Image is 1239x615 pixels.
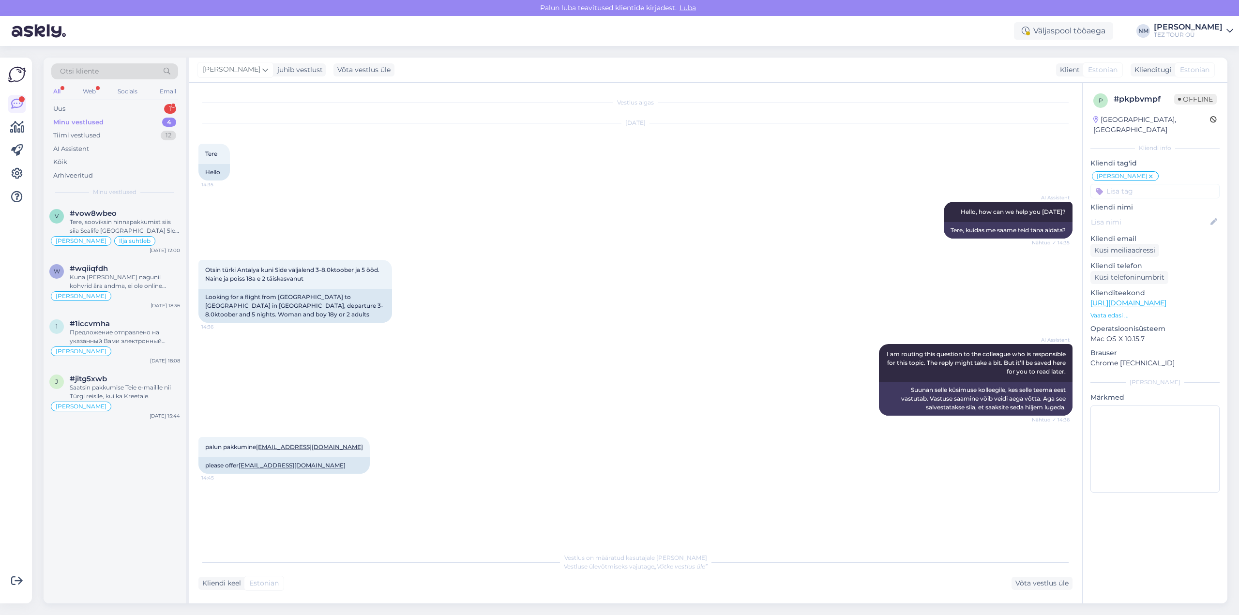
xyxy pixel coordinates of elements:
[1032,239,1070,246] span: Nähtud ✓ 14:35
[887,350,1067,375] span: I am routing this question to the colleague who is responsible for this topic. The reply might ta...
[70,375,107,383] span: #jitg5xwb
[203,64,260,75] span: [PERSON_NAME]
[1090,158,1220,168] p: Kliendi tag'id
[70,273,180,290] div: Kuna [PERSON_NAME] nagunii kohvrid ära andma, ei ole online check-inil suurt mõtet.
[1090,348,1220,358] p: Brauser
[1090,144,1220,152] div: Kliendi info
[1056,65,1080,75] div: Klient
[1154,31,1223,39] div: TEZ TOUR OÜ
[201,181,238,188] span: 14:35
[198,457,370,474] div: please offer
[677,3,699,12] span: Luba
[51,85,62,98] div: All
[150,357,180,364] div: [DATE] 18:08
[1090,378,1220,387] div: [PERSON_NAME]
[1090,311,1220,320] p: Vaata edasi ...
[273,65,323,75] div: juhib vestlust
[1090,184,1220,198] input: Lisa tag
[53,131,101,140] div: Tiimi vestlused
[205,150,217,157] span: Tere
[150,247,180,254] div: [DATE] 12:00
[1032,416,1070,423] span: Nähtud ✓ 14:36
[1097,173,1148,179] span: [PERSON_NAME]
[162,118,176,127] div: 4
[1090,271,1168,284] div: Küsi telefoninumbrit
[151,302,180,309] div: [DATE] 18:36
[654,563,708,570] i: „Võtke vestlus üle”
[198,289,392,323] div: Looking for a flight from [GEOGRAPHIC_DATA] to [GEOGRAPHIC_DATA] in [GEOGRAPHIC_DATA], departure ...
[1090,358,1220,368] p: Chrome [TECHNICAL_ID]
[70,209,117,218] span: #vow8wbeo
[1180,65,1209,75] span: Estonian
[879,382,1073,416] div: Suunan selle küsimuse kolleegile, kes selle teema eest vastutab. Vastuse saamine võib veidi aega ...
[161,131,176,140] div: 12
[1033,336,1070,344] span: AI Assistent
[56,404,106,409] span: [PERSON_NAME]
[564,563,708,570] span: Vestluse ülevõtmiseks vajutage
[249,578,279,588] span: Estonian
[1090,202,1220,212] p: Kliendi nimi
[239,462,346,469] a: [EMAIL_ADDRESS][DOMAIN_NAME]
[53,104,65,114] div: Uus
[1090,299,1166,307] a: [URL][DOMAIN_NAME]
[119,238,151,244] span: Ilja suhtleb
[201,323,238,330] span: 14:36
[1090,261,1220,271] p: Kliendi telefon
[56,348,106,354] span: [PERSON_NAME]
[1114,93,1174,105] div: # pkpbvmpf
[158,85,178,98] div: Email
[55,378,58,385] span: j
[8,65,26,84] img: Askly Logo
[70,218,180,235] div: Tere, sooviksin hinnapakkumist siis siia Sealife [GEOGRAPHIC_DATA] 5le täiskasvanule 7 ööd. välju...
[56,238,106,244] span: [PERSON_NAME]
[256,443,363,450] a: [EMAIL_ADDRESS][DOMAIN_NAME]
[70,383,180,401] div: Saatsin pakkumise Teie e-mailile nii Türgi reisile, kui ka Kreetale.
[1014,22,1113,40] div: Väljaspool tööaega
[53,144,89,154] div: AI Assistent
[81,85,98,98] div: Web
[1090,244,1159,257] div: Küsi meiliaadressi
[564,554,707,561] span: Vestlus on määratud kasutajale [PERSON_NAME]
[53,157,67,167] div: Kõik
[55,212,59,220] span: v
[1093,115,1210,135] div: [GEOGRAPHIC_DATA], [GEOGRAPHIC_DATA]
[205,443,363,450] span: palun pakkumine
[1012,577,1073,590] div: Võta vestlus üle
[53,118,104,127] div: Minu vestlused
[205,266,381,282] span: Otsin türki Antalya kuni Side väljalend 3-8.0ktoober ja 5 ööd. Naine ja poiss 18a e 2 täiskasvanut
[56,323,58,330] span: 1
[1090,288,1220,298] p: Klienditeekond
[1099,97,1103,104] span: p
[70,328,180,345] div: Предложение отправлено на указанный Вами электронный адрес.
[1090,334,1220,344] p: Mac OS X 10.15.7
[1091,217,1209,227] input: Lisa nimi
[116,85,139,98] div: Socials
[1174,94,1217,105] span: Offline
[93,188,136,196] span: Minu vestlused
[198,119,1073,127] div: [DATE]
[54,268,60,275] span: w
[198,578,241,588] div: Kliendi keel
[70,264,108,273] span: #wqiiqfdh
[56,293,106,299] span: [PERSON_NAME]
[1033,194,1070,201] span: AI Assistent
[1154,23,1233,39] a: [PERSON_NAME]TEZ TOUR OÜ
[198,98,1073,107] div: Vestlus algas
[1090,324,1220,334] p: Operatsioonisüsteem
[150,412,180,420] div: [DATE] 15:44
[60,66,99,76] span: Otsi kliente
[70,319,110,328] span: #1iccvmha
[333,63,394,76] div: Võta vestlus üle
[198,164,230,180] div: Hello
[201,474,238,481] span: 14:45
[944,222,1073,239] div: Tere, kuidas me saame teid täna aidata?
[53,171,93,180] div: Arhiveeritud
[1090,392,1220,403] p: Märkmed
[1154,23,1223,31] div: [PERSON_NAME]
[1088,65,1118,75] span: Estonian
[1131,65,1172,75] div: Klienditugi
[1136,24,1150,38] div: NM
[164,104,176,114] div: 1
[1090,234,1220,244] p: Kliendi email
[961,208,1066,215] span: Hello, how can we help you [DATE]?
